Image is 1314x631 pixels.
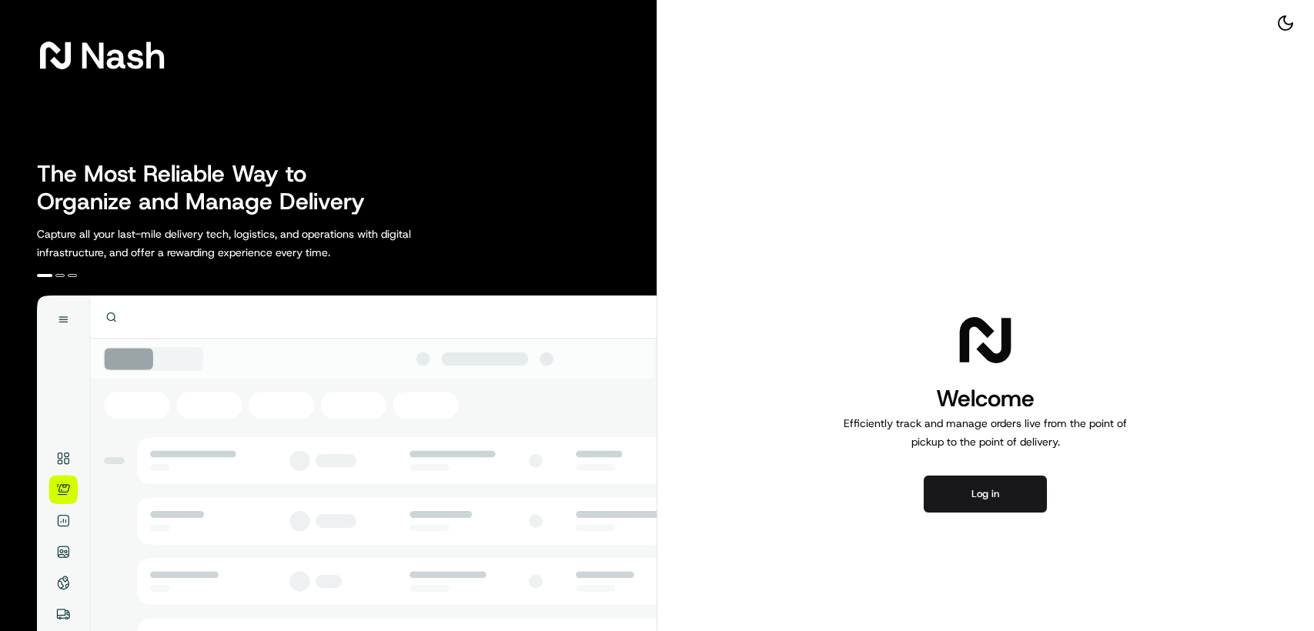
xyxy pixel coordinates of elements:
h1: Welcome [838,383,1133,414]
h2: The Most Reliable Way to Organize and Manage Delivery [37,160,382,215]
p: Capture all your last-mile delivery tech, logistics, and operations with digital infrastructure, ... [37,225,480,262]
button: Log in [924,476,1047,512]
span: Nash [80,40,166,71]
p: Efficiently track and manage orders live from the point of pickup to the point of delivery. [838,414,1133,451]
